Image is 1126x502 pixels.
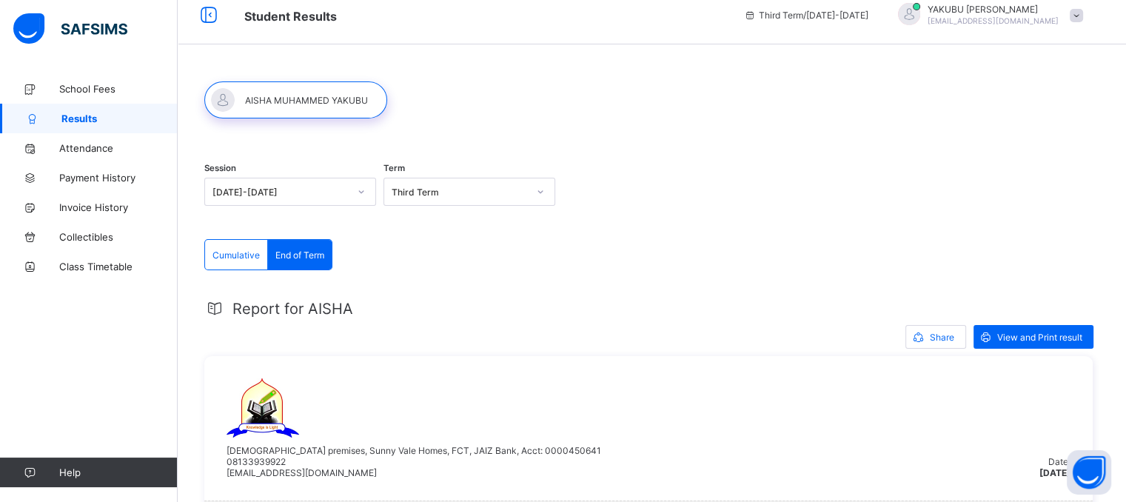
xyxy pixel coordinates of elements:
[59,172,178,184] span: Payment History
[59,466,177,478] span: Help
[227,378,299,438] img: alhamideen.png
[930,332,954,343] span: Share
[61,113,178,124] span: Results
[212,250,260,261] span: Cumulative
[232,300,353,318] span: Report for AISHA
[227,445,601,478] span: [DEMOGRAPHIC_DATA] premises, Sunny Vale Homes, FCT, JAIZ Bank, Acct: 0000450641 08133939922 [EMAI...
[204,163,236,173] span: Session
[997,332,1082,343] span: View and Print result
[275,250,324,261] span: End of Term
[244,9,337,24] span: Student Results
[1067,450,1111,495] button: Open asap
[59,142,178,154] span: Attendance
[928,16,1059,25] span: [EMAIL_ADDRESS][DOMAIN_NAME]
[744,10,868,21] span: session/term information
[383,163,405,173] span: Term
[883,3,1090,27] div: YAKUBUMOHAMMED
[928,4,1059,15] span: YAKUBU [PERSON_NAME]
[59,201,178,213] span: Invoice History
[59,231,178,243] span: Collectibles
[13,13,127,44] img: safsims
[212,187,349,198] div: [DATE]-[DATE]
[392,187,528,198] div: Third Term
[59,83,178,95] span: School Fees
[1039,467,1070,478] span: [DATE]
[59,261,178,272] span: Class Timetable
[1048,456,1070,467] span: Date:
